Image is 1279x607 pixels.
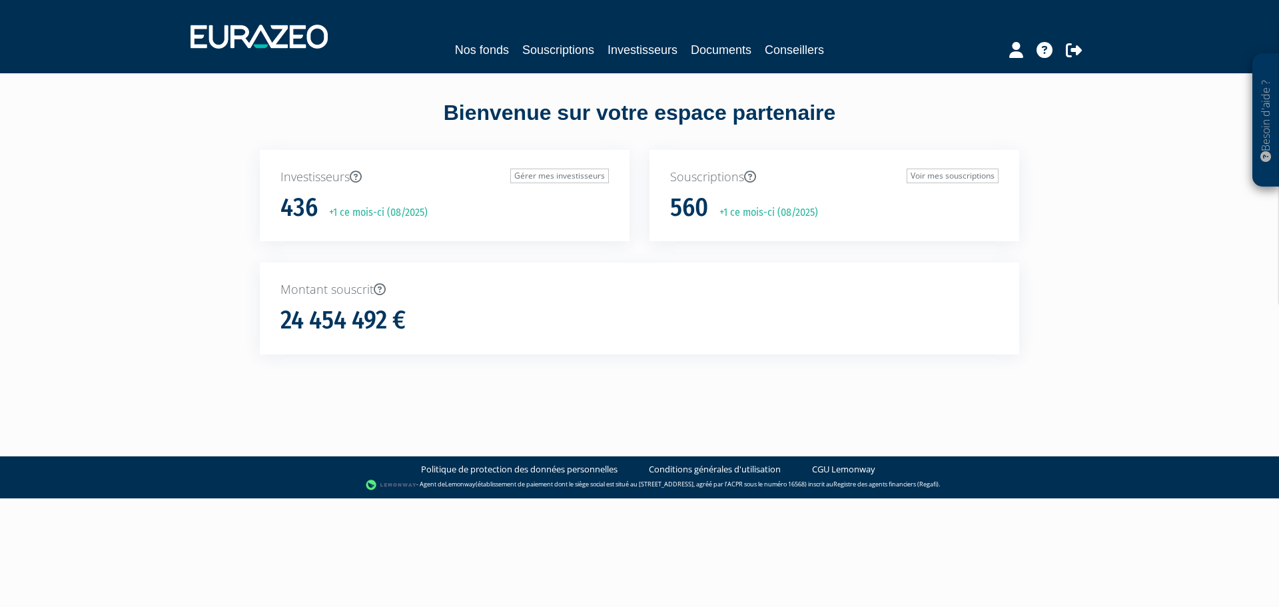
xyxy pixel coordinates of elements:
[421,463,618,476] a: Politique de protection des données personnelles
[445,480,476,488] a: Lemonway
[765,41,824,59] a: Conseillers
[191,25,328,49] img: 1732889491-logotype_eurazeo_blanc_rvb.png
[1258,61,1274,181] p: Besoin d'aide ?
[812,463,875,476] a: CGU Lemonway
[320,205,428,221] p: +1 ce mois-ci (08/2025)
[366,478,417,492] img: logo-lemonway.png
[710,205,818,221] p: +1 ce mois-ci (08/2025)
[250,98,1029,150] div: Bienvenue sur votre espace partenaire
[280,194,318,222] h1: 436
[649,463,781,476] a: Conditions générales d'utilisation
[455,41,509,59] a: Nos fonds
[608,41,677,59] a: Investisseurs
[13,478,1266,492] div: - Agent de (établissement de paiement dont le siège social est situé au [STREET_ADDRESS], agréé p...
[670,194,708,222] h1: 560
[280,169,609,186] p: Investisseurs
[833,480,939,488] a: Registre des agents financiers (Regafi)
[280,306,406,334] h1: 24 454 492 €
[907,169,999,183] a: Voir mes souscriptions
[280,281,999,299] p: Montant souscrit
[691,41,751,59] a: Documents
[510,169,609,183] a: Gérer mes investisseurs
[670,169,999,186] p: Souscriptions
[522,41,594,59] a: Souscriptions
